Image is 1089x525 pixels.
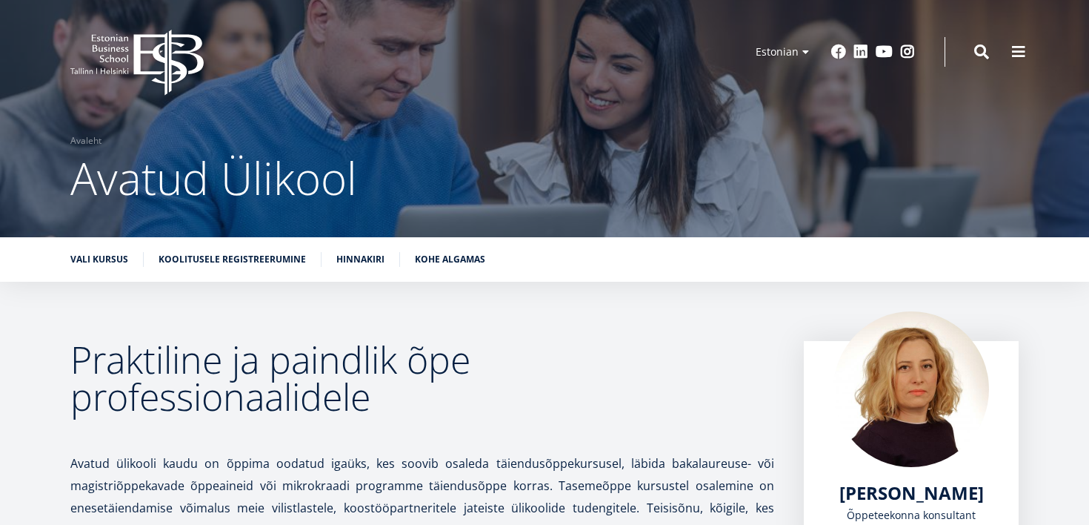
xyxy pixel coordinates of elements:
[839,481,984,505] span: [PERSON_NAME]
[833,311,989,467] img: Kadri Osula Learning Journey Advisor
[70,341,774,415] h2: Praktiline ja paindlik õpe professionaalidele
[70,252,128,267] a: Vali kursus
[876,44,893,59] a: Youtube
[70,148,357,208] span: Avatud Ülikool
[839,482,984,504] a: [PERSON_NAME]
[70,133,101,148] a: Avaleht
[853,44,868,59] a: Linkedin
[159,252,306,267] a: Koolitusele registreerumine
[831,44,846,59] a: Facebook
[415,252,485,267] a: Kohe algamas
[336,252,384,267] a: Hinnakiri
[900,44,915,59] a: Instagram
